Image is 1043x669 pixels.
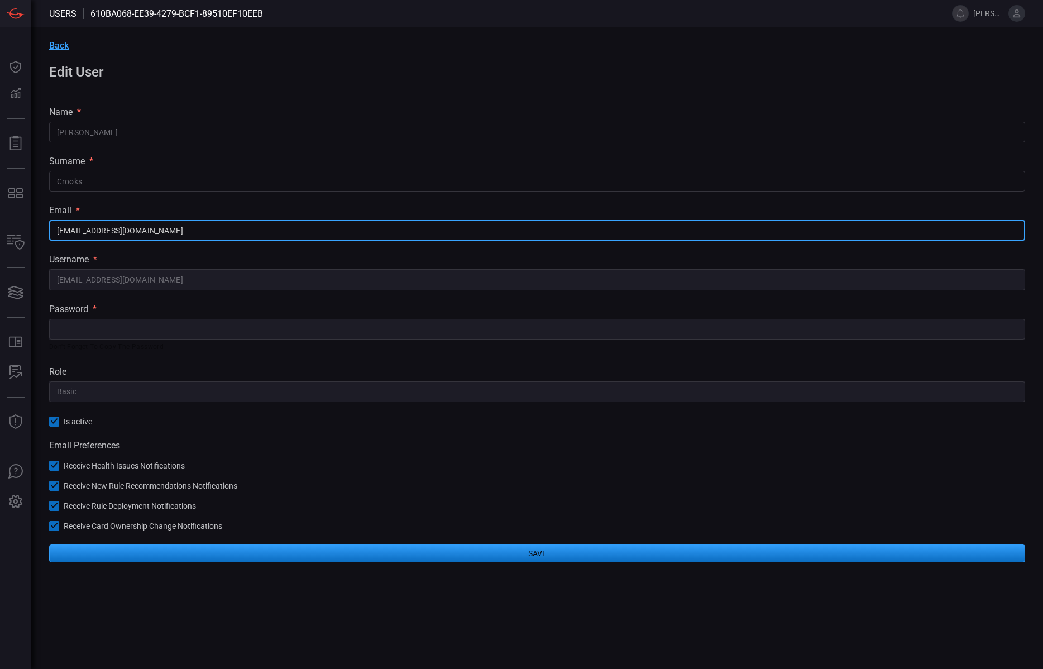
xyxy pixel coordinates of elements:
[49,342,1017,353] p: Don't forget to copy the password
[49,520,222,531] button: Receive Card Ownership Change Notifications
[2,458,29,485] button: Ask Us A Question
[49,64,1025,80] h1: Edit User
[973,9,1004,18] span: [PERSON_NAME][EMAIL_ADDRESS][DOMAIN_NAME]
[2,359,29,386] button: ALERT ANALYSIS
[49,40,1025,51] a: Back
[2,489,29,515] button: Preferences
[2,180,29,207] button: MITRE - Detection Posture
[2,409,29,436] button: Threat Intelligence
[49,304,1025,314] div: password
[2,80,29,107] button: Detections
[64,461,185,470] span: Receive Health Issues Notifications
[64,481,237,490] span: Receive New Rule Recommendations Notifications
[49,440,1025,451] h3: Email Preferences
[64,501,196,510] span: Receive Rule Deployment Notifications
[49,254,1025,265] div: username
[90,8,263,19] span: 610ba068-ee39-4279-bcf1-89510ef10eeb
[2,329,29,356] button: Rule Catalog
[49,205,1025,216] div: email
[64,522,222,531] span: Receive Card Ownership Change Notifications
[49,156,1025,166] div: surname
[2,279,29,306] button: Cards
[49,415,92,427] button: Is active
[64,417,92,426] span: Is active
[49,480,237,491] button: Receive New Rule Recommendations Notifications
[2,54,29,80] button: Dashboard
[49,40,69,51] span: Back
[49,460,185,471] button: Receive Health Issues Notifications
[49,544,1025,562] button: Save
[49,500,196,511] button: Receive Rule Deployment Notifications
[49,8,76,19] span: Users
[2,130,29,157] button: Reports
[2,230,29,256] button: Inventory
[49,366,1025,377] div: role
[49,107,1025,117] div: name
